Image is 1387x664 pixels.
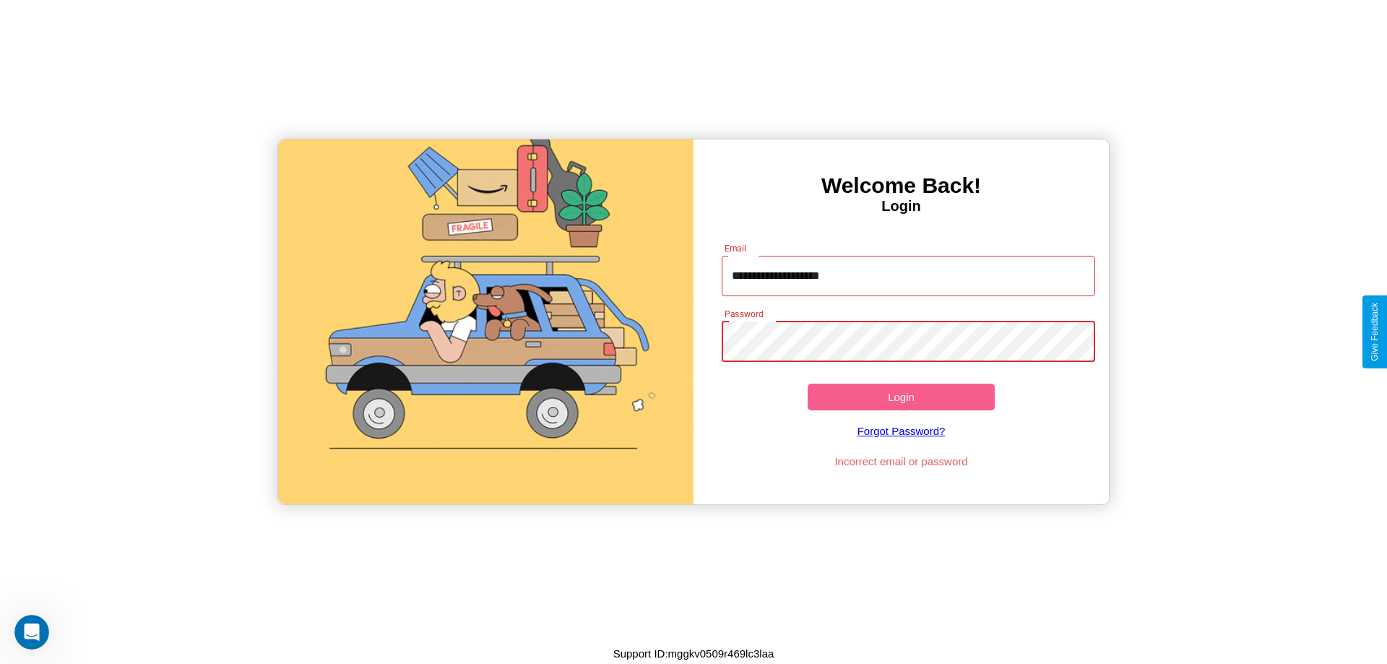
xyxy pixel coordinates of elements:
a: Forgot Password? [714,410,1089,452]
img: gif [278,139,693,504]
label: Password [725,308,763,320]
p: Support ID: mggkv0509r469lc3laa [613,644,774,663]
button: Login [808,384,995,410]
div: Give Feedback [1370,303,1380,361]
h3: Welcome Back! [693,173,1109,198]
iframe: Intercom live chat [14,615,49,650]
p: Incorrect email or password [714,452,1089,471]
h4: Login [693,198,1109,215]
label: Email [725,242,747,254]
